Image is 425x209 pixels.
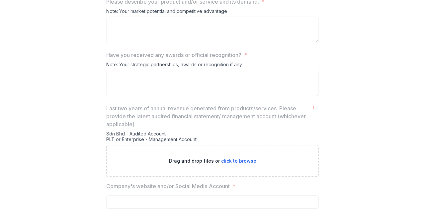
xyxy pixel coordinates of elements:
[221,158,256,164] span: click to browse
[106,104,309,128] p: Last two years of annual revenue generated from products/services. Please provide the latest audi...
[106,131,319,145] div: Sdn Bhd - Audited Account PLT or Enterprise - Management Account
[106,62,319,70] div: Note: Your strategic partnerships, awards or recognition if any
[169,157,256,164] p: Drag and drop files or
[106,51,241,59] p: Have you received any awards or official recognition?
[106,8,319,17] div: Note: Your market potential and competitive advantage
[106,182,230,190] p: Company's website and/or Social Media Account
